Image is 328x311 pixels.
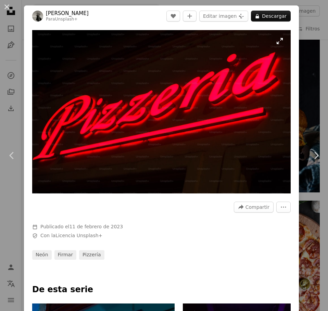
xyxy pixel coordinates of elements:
[46,17,89,22] div: Para
[69,224,123,229] time: 11 de febrero de 2023, 8:18:13 GMT-3
[183,11,197,22] button: Añade a la colección
[32,250,52,260] a: neón
[32,30,291,193] button: Ampliar en esta imagen
[304,123,328,188] a: Siguiente
[32,11,43,22] img: Ve al perfil de Diana Light
[32,30,291,193] img: Un letrero de neón rojo que dice pizzería en el costado de un edificio
[251,11,291,22] button: Descargar
[32,284,291,295] p: De esta serie
[40,224,123,229] span: Publicado el
[245,202,269,212] span: Compartir
[55,233,102,238] a: Licencia Unsplash+
[46,10,89,17] a: [PERSON_NAME]
[40,232,102,239] span: Con la
[234,202,274,213] button: Compartir esta imagen
[166,11,180,22] button: Me gusta
[54,250,76,260] a: firmar
[276,202,291,213] button: Más acciones
[79,250,104,260] a: pizzería
[199,11,248,22] button: Editar imagen
[55,17,78,22] a: Unsplash+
